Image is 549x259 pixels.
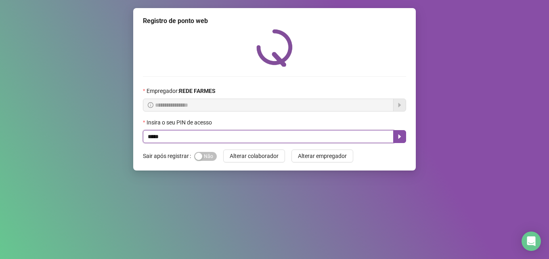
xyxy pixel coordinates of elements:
label: Insira o seu PIN de acesso [143,118,217,127]
span: caret-right [396,133,403,140]
button: Alterar colaborador [223,150,285,162]
span: Alterar colaborador [230,152,279,160]
span: info-circle [148,102,153,108]
strong: REDE FARMES [179,88,216,94]
div: Open Intercom Messenger [522,232,541,251]
span: Empregador : [147,86,216,95]
button: Alterar empregador [291,150,353,162]
label: Sair após registrar [143,150,194,162]
img: QRPoint [256,29,293,67]
span: Alterar empregador [298,152,347,160]
div: Registro de ponto web [143,16,406,26]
